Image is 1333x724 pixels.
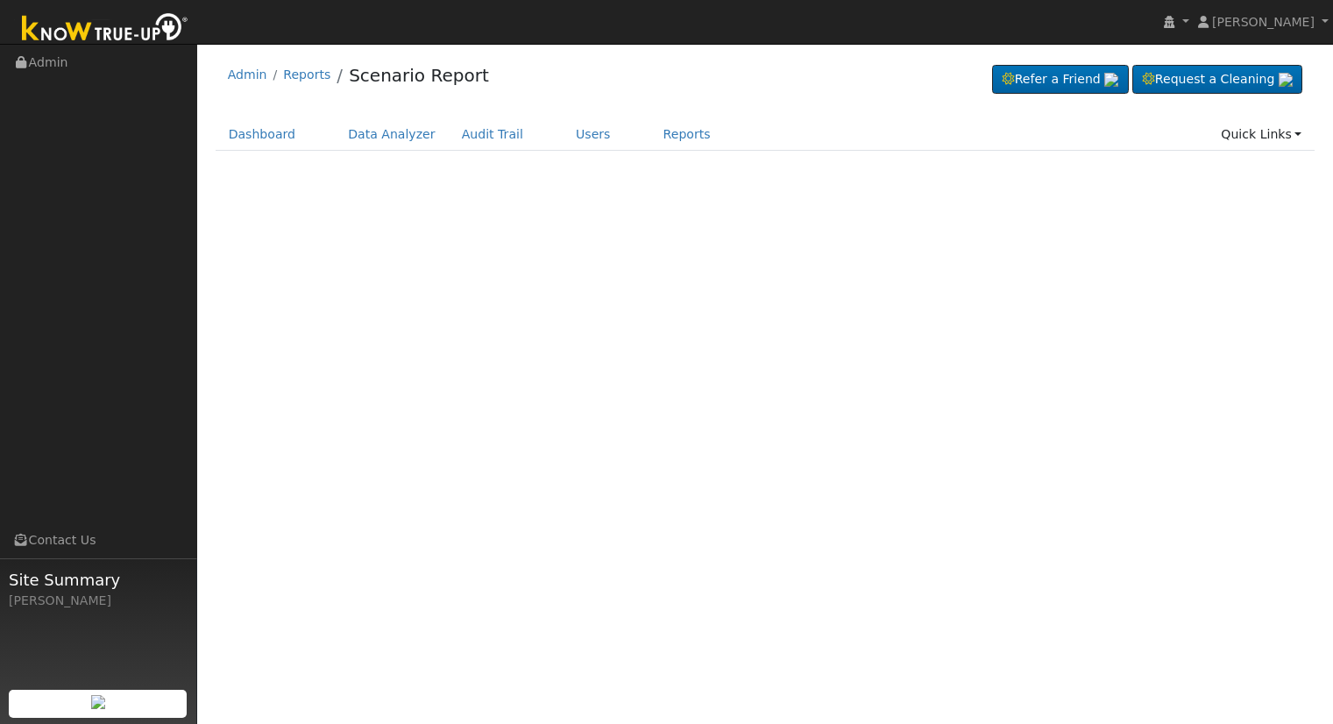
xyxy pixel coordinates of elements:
[335,118,449,151] a: Data Analyzer
[1208,118,1315,151] a: Quick Links
[1132,65,1302,95] a: Request a Cleaning
[283,67,330,82] a: Reports
[9,592,188,610] div: [PERSON_NAME]
[992,65,1129,95] a: Refer a Friend
[91,695,105,709] img: retrieve
[9,568,188,592] span: Site Summary
[1279,73,1293,87] img: retrieve
[563,118,624,151] a: Users
[1212,15,1315,29] span: [PERSON_NAME]
[1104,73,1118,87] img: retrieve
[216,118,309,151] a: Dashboard
[650,118,724,151] a: Reports
[228,67,267,82] a: Admin
[13,10,197,49] img: Know True-Up
[349,65,489,86] a: Scenario Report
[449,118,536,151] a: Audit Trail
